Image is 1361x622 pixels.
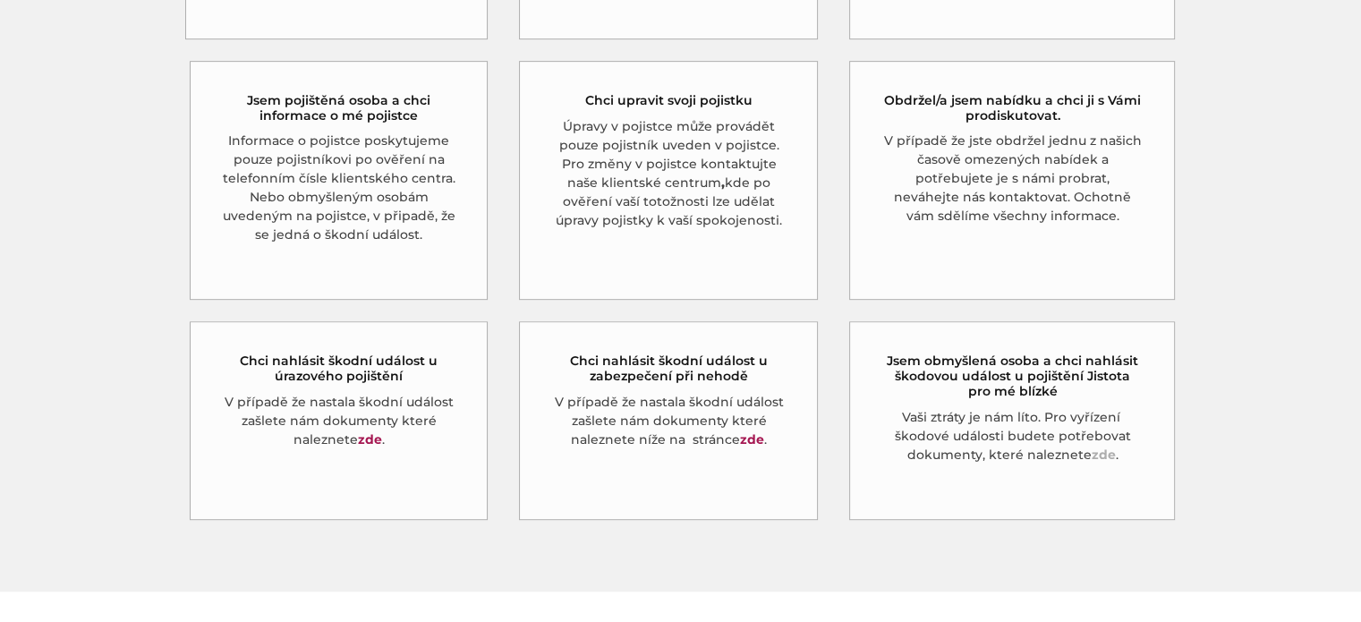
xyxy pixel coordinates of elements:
h5: Obdržel/a jsem nabídku a chci ji s Vámi prodiskutovat. [881,93,1143,124]
a: zde [357,431,381,447]
a: zde [740,431,764,447]
h5: Jsem pojištěná osoba a chci informace o mé pojistce [222,93,456,124]
p: V případě že jste obdržel jednu z našich časově omezených nabídek a potřebujete je s námi probrat... [881,132,1143,226]
h5: Chci nahlásit škodní událost u zabezpečení při nehodě [551,354,786,384]
h5: Chci upravit svoji pojistku [585,93,753,108]
p: V případě že nastala škodní událost zašlete nám dokumenty které naleznete níže na stránce . [551,393,786,449]
a: zde [1091,447,1115,463]
p: V případě že nastala škodní událost zašlete nám dokumenty které naleznete . [222,393,456,449]
p: Vaši ztráty je nám líto. Pro vyřízení škodové události budete potřebovat dokumenty, které nalezne... [881,408,1143,464]
p: Úpravy v pojistce může provádět pouze pojistník uveden v pojistce. Pro změny v pojistce kontaktuj... [551,117,786,230]
p: Informace o pojistce poskytujeme pouze pojistníkovi po ověření na telefonním čísle klientského ce... [222,132,456,244]
h5: Jsem obmyšlená osoba a chci nahlásit škodovou událost u pojištění Jistota pro mé blízké [881,354,1143,398]
h5: Chci nahlásit škodní událost u úrazového pojištění [222,354,456,384]
strong: , [721,175,725,191]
